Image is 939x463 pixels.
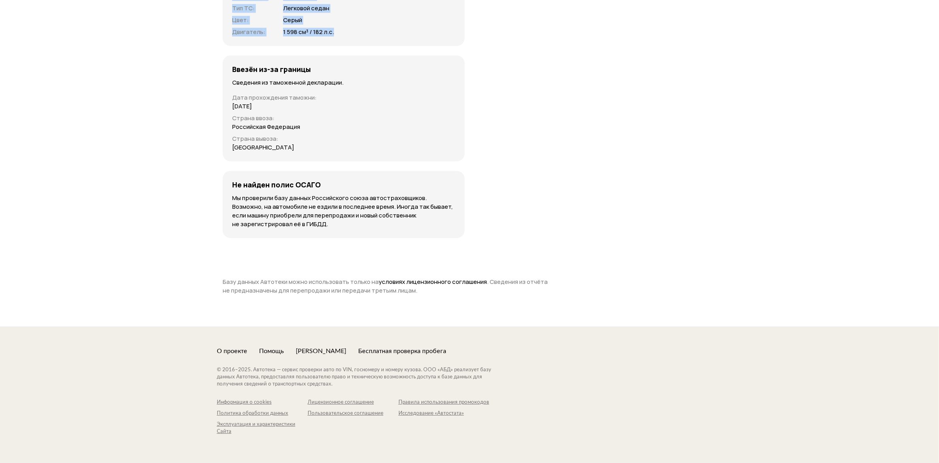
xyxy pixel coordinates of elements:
h4: Ввезён из-за границы [232,65,311,74]
p: Серый [283,16,302,25]
p: Легковой седан [283,4,329,13]
a: Исследование «Автостата» [398,410,489,417]
a: О проекте [217,347,247,355]
p: Мы проверили базу данных Российского союза автостраховщиков. Возможно, на автомобиле не ездили в ... [232,194,455,229]
a: Помощь [259,347,284,355]
p: Тип ТС : [232,4,274,13]
p: Двигатель : [232,28,274,36]
a: Эксплуатация и характеристики Сайта [217,421,308,435]
a: Лицензионное соглашение [308,399,398,406]
p: Сведения из таможенной декларации. [232,78,455,87]
p: [DATE] [232,102,252,111]
p: Страна вывоза : [232,134,455,143]
h4: Не найден полис ОСАГО [232,180,321,189]
p: Базу данных Автотеки можно использовать только на . Сведения из отчёта не предназначены для переп... [223,278,554,295]
div: © 2016– 2025 . Автотека — сервис проверки авто по VIN, госномеру и номеру кузова. ООО «АБД» реали... [217,367,507,388]
a: Информация о cookies [217,399,308,406]
p: Российская Федерация [232,123,300,131]
a: Политика обработки данных [217,410,308,417]
p: 1 598 см³ / 182 л.с. [283,28,334,36]
a: условиях лицензионного соглашения [379,278,487,286]
a: Пользовательское соглашение [308,410,398,417]
p: [GEOGRAPHIC_DATA] [232,143,294,152]
p: Дата прохождения таможни : [232,93,455,102]
a: Бесплатная проверка пробега [358,347,446,355]
p: Страна ввоза : [232,114,455,123]
a: Правила использования промокодов [398,399,489,406]
p: Цвет : [232,16,274,25]
a: [PERSON_NAME] [296,347,346,355]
